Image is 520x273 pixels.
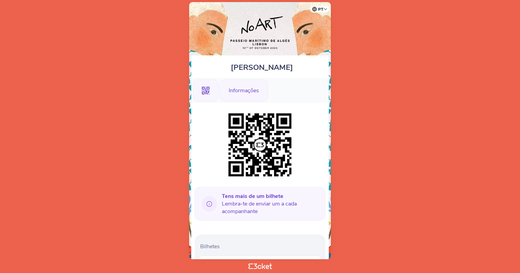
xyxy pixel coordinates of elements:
span: Lembra-te de enviar um a cada acompanhante [222,192,320,215]
a: Informações [220,86,268,94]
span: [PERSON_NAME] [231,62,293,73]
img: NO ART LISBON [227,9,293,52]
div: Informações [220,80,268,102]
b: Tens mais de um bilhete [222,192,283,200]
img: 5a79e439c1b74190978d2f12c2712054.png [225,110,295,180]
p: Bilhetes [200,243,323,250]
